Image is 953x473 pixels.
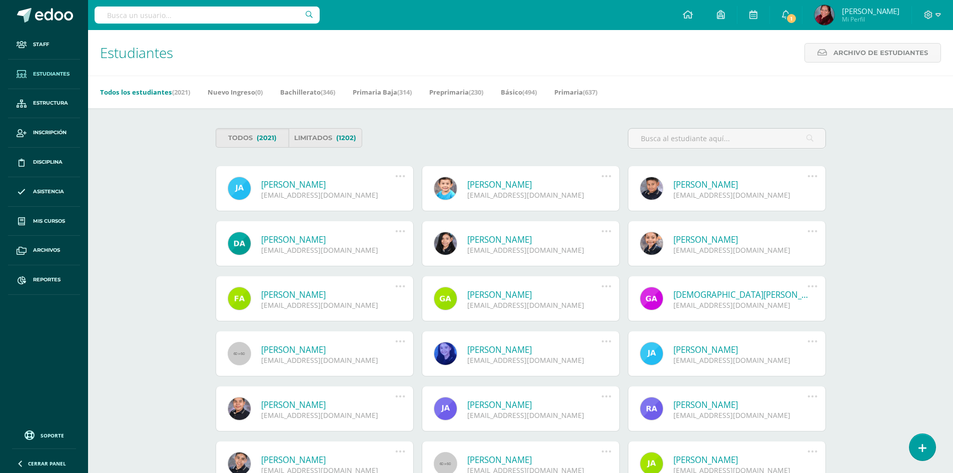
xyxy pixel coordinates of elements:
[8,236,80,265] a: Archivos
[33,158,63,166] span: Disciplina
[429,84,483,100] a: Preprimaria(230)
[8,207,80,236] a: Mis cursos
[673,344,808,355] a: [PERSON_NAME]
[261,410,396,420] div: [EMAIL_ADDRESS][DOMAIN_NAME]
[786,13,797,24] span: 1
[673,179,808,190] a: [PERSON_NAME]
[261,179,396,190] a: [PERSON_NAME]
[842,15,899,24] span: Mi Perfil
[208,84,263,100] a: Nuevo Ingreso(0)
[467,355,602,365] div: [EMAIL_ADDRESS][DOMAIN_NAME]
[33,41,49,49] span: Staff
[8,89,80,119] a: Estructura
[467,234,602,245] a: [PERSON_NAME]
[261,355,396,365] div: [EMAIL_ADDRESS][DOMAIN_NAME]
[261,289,396,300] a: [PERSON_NAME]
[628,129,825,148] input: Busca al estudiante aquí...
[8,30,80,60] a: Staff
[673,355,808,365] div: [EMAIL_ADDRESS][DOMAIN_NAME]
[673,399,808,410] a: [PERSON_NAME]
[280,84,335,100] a: Bachillerato(346)
[33,188,64,196] span: Asistencia
[255,88,263,97] span: (0)
[100,84,190,100] a: Todos los estudiantes(2021)
[336,129,356,147] span: (1202)
[12,428,76,441] a: Soporte
[33,276,61,284] span: Reportes
[673,190,808,200] div: [EMAIL_ADDRESS][DOMAIN_NAME]
[501,84,537,100] a: Básico(494)
[673,245,808,255] div: [EMAIL_ADDRESS][DOMAIN_NAME]
[467,289,602,300] a: [PERSON_NAME]
[673,234,808,245] a: [PERSON_NAME]
[467,300,602,310] div: [EMAIL_ADDRESS][DOMAIN_NAME]
[467,410,602,420] div: [EMAIL_ADDRESS][DOMAIN_NAME]
[8,177,80,207] a: Asistencia
[467,399,602,410] a: [PERSON_NAME]
[673,289,808,300] a: [DEMOGRAPHIC_DATA][PERSON_NAME]
[33,99,68,107] span: Estructura
[261,300,396,310] div: [EMAIL_ADDRESS][DOMAIN_NAME]
[397,88,412,97] span: (314)
[467,190,602,200] div: [EMAIL_ADDRESS][DOMAIN_NAME]
[33,70,70,78] span: Estudiantes
[467,179,602,190] a: [PERSON_NAME]
[467,454,602,465] a: [PERSON_NAME]
[321,88,335,97] span: (346)
[41,432,64,439] span: Soporte
[100,43,173,62] span: Estudiantes
[467,344,602,355] a: [PERSON_NAME]
[353,84,412,100] a: Primaria Baja(314)
[673,300,808,310] div: [EMAIL_ADDRESS][DOMAIN_NAME]
[95,7,320,24] input: Busca un usuario...
[33,246,60,254] span: Archivos
[522,88,537,97] span: (494)
[261,344,396,355] a: [PERSON_NAME]
[804,43,941,63] a: Archivo de Estudiantes
[289,128,362,148] a: Limitados(1202)
[28,460,66,467] span: Cerrar panel
[8,148,80,177] a: Disciplina
[33,129,67,137] span: Inscripción
[261,245,396,255] div: [EMAIL_ADDRESS][DOMAIN_NAME]
[583,88,597,97] span: (637)
[261,399,396,410] a: [PERSON_NAME]
[172,88,190,97] span: (2021)
[554,84,597,100] a: Primaria(637)
[261,234,396,245] a: [PERSON_NAME]
[8,60,80,89] a: Estudiantes
[8,265,80,295] a: Reportes
[257,129,277,147] span: (2021)
[33,217,65,225] span: Mis cursos
[216,128,289,148] a: Todos(2021)
[673,410,808,420] div: [EMAIL_ADDRESS][DOMAIN_NAME]
[814,5,834,25] img: 00c1b1db20a3e38a90cfe610d2c2e2f3.png
[469,88,483,97] span: (230)
[261,454,396,465] a: [PERSON_NAME]
[842,6,899,16] span: [PERSON_NAME]
[833,44,928,62] span: Archivo de Estudiantes
[467,245,602,255] div: [EMAIL_ADDRESS][DOMAIN_NAME]
[8,118,80,148] a: Inscripción
[673,454,808,465] a: [PERSON_NAME]
[261,190,396,200] div: [EMAIL_ADDRESS][DOMAIN_NAME]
